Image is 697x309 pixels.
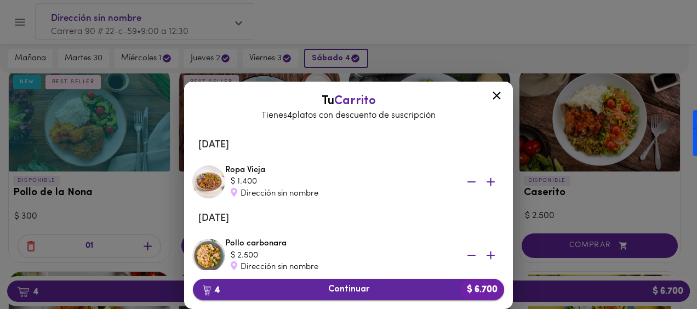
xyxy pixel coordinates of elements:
div: Tu [195,93,502,122]
button: 4Continuar$ 6.700 [193,279,504,300]
div: Dirección sin nombre [231,261,450,273]
div: $ 1.400 [231,176,450,187]
b: $ 6.700 [460,279,504,300]
span: Continuar [202,284,495,295]
div: Pollo carbonara [225,238,505,273]
li: [DATE] [190,132,507,158]
b: 4 [196,283,226,297]
div: Dirección sin nombre [231,188,450,199]
iframe: Messagebird Livechat Widget [633,245,686,298]
img: Ropa Vieja [192,165,225,198]
img: Pollo carbonara [192,239,225,272]
li: [DATE] [190,205,507,232]
div: Ropa Vieja [225,164,505,199]
span: Carrito [334,95,376,107]
p: Tienes 4 platos con descuento de suscripción [195,110,502,122]
img: cart.png [203,285,211,296]
div: $ 2.500 [231,250,450,261]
